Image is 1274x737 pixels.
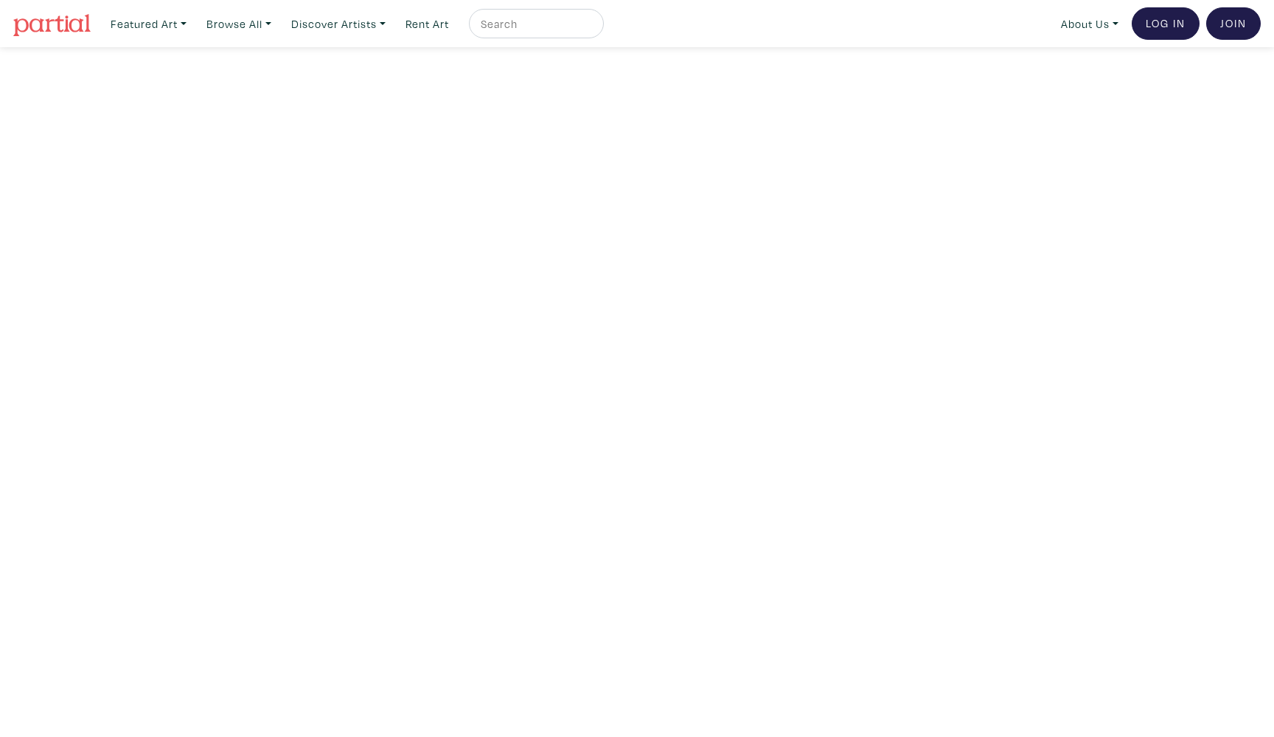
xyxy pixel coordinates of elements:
a: Join [1206,7,1261,40]
a: Rent Art [399,9,456,39]
a: About Us [1054,9,1125,39]
a: Browse All [200,9,278,39]
input: Search [479,15,590,33]
a: Log In [1132,7,1200,40]
a: Featured Art [104,9,193,39]
a: Discover Artists [285,9,392,39]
